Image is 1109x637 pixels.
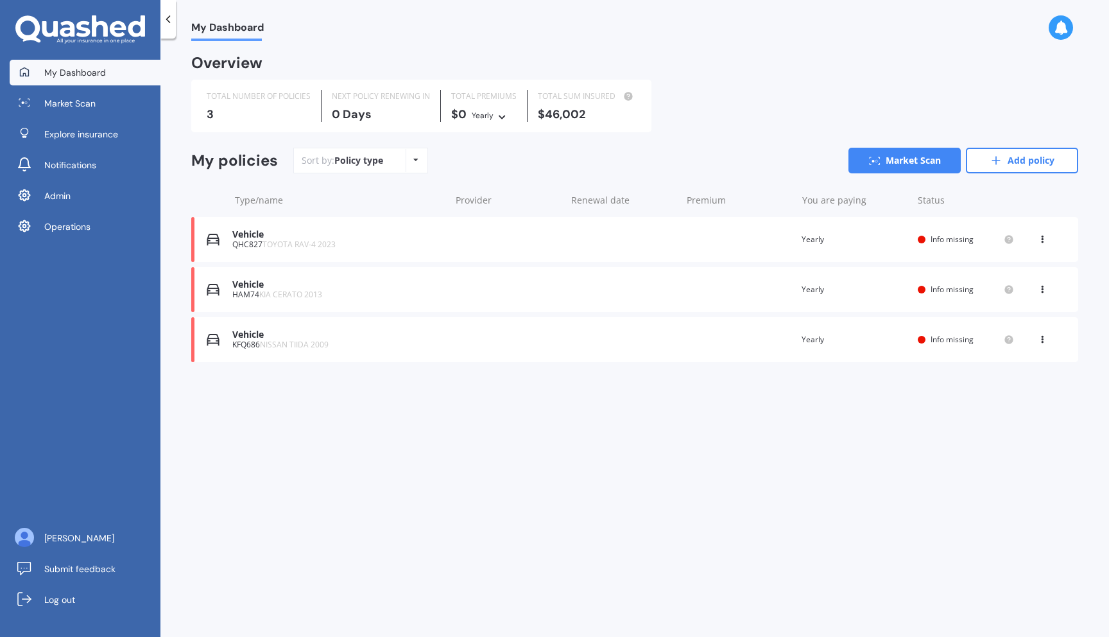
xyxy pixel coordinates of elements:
[232,240,443,249] div: QHC827
[44,97,96,110] span: Market Scan
[538,108,636,121] div: $46,002
[332,108,430,121] div: 0 Days
[191,57,262,69] div: Overview
[191,21,264,39] span: My Dashboard
[191,152,278,170] div: My policies
[802,233,907,246] div: Yearly
[334,154,383,167] div: Policy type
[44,66,106,79] span: My Dashboard
[302,154,383,167] div: Sort by:
[235,194,445,207] div: Type/name
[10,556,160,582] a: Submit feedback
[44,189,71,202] span: Admin
[232,290,443,299] div: HAM74
[10,60,160,85] a: My Dashboard
[472,109,494,122] div: Yearly
[232,279,443,290] div: Vehicle
[44,593,75,606] span: Log out
[15,528,34,547] img: ALV-UjU6YHOUIM1AGx_4vxbOkaOq-1eqc8a3URkVIJkc_iWYmQ98kTe7fc9QMVOBV43MoXmOPfWPN7JjnmUwLuIGKVePaQgPQ...
[44,563,116,575] span: Submit feedback
[44,220,90,233] span: Operations
[802,194,907,207] div: You are paying
[207,233,219,246] img: Vehicle
[44,532,114,545] span: [PERSON_NAME]
[848,148,961,173] a: Market Scan
[10,121,160,147] a: Explore insurance
[10,587,160,613] a: Log out
[931,234,974,245] span: Info missing
[207,283,219,296] img: Vehicle
[571,194,676,207] div: Renewal date
[232,340,443,349] div: KFQ686
[10,525,160,551] a: [PERSON_NAME]
[451,108,517,122] div: $0
[966,148,1078,173] a: Add policy
[687,194,792,207] div: Premium
[207,333,219,346] img: Vehicle
[10,214,160,240] a: Operations
[456,194,561,207] div: Provider
[451,90,517,103] div: TOTAL PREMIUMS
[538,90,636,103] div: TOTAL SUM INSURED
[207,108,311,121] div: 3
[802,333,907,346] div: Yearly
[44,159,96,171] span: Notifications
[931,284,974,295] span: Info missing
[10,152,160,178] a: Notifications
[332,90,430,103] div: NEXT POLICY RENEWING IN
[232,229,443,240] div: Vehicle
[232,329,443,340] div: Vehicle
[44,128,118,141] span: Explore insurance
[10,183,160,209] a: Admin
[931,334,974,345] span: Info missing
[262,239,336,250] span: TOYOTA RAV-4 2023
[10,91,160,116] a: Market Scan
[260,339,329,350] span: NISSAN TIIDA 2009
[918,194,1014,207] div: Status
[259,289,322,300] span: KIA CERATO 2013
[802,283,907,296] div: Yearly
[207,90,311,103] div: TOTAL NUMBER OF POLICIES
